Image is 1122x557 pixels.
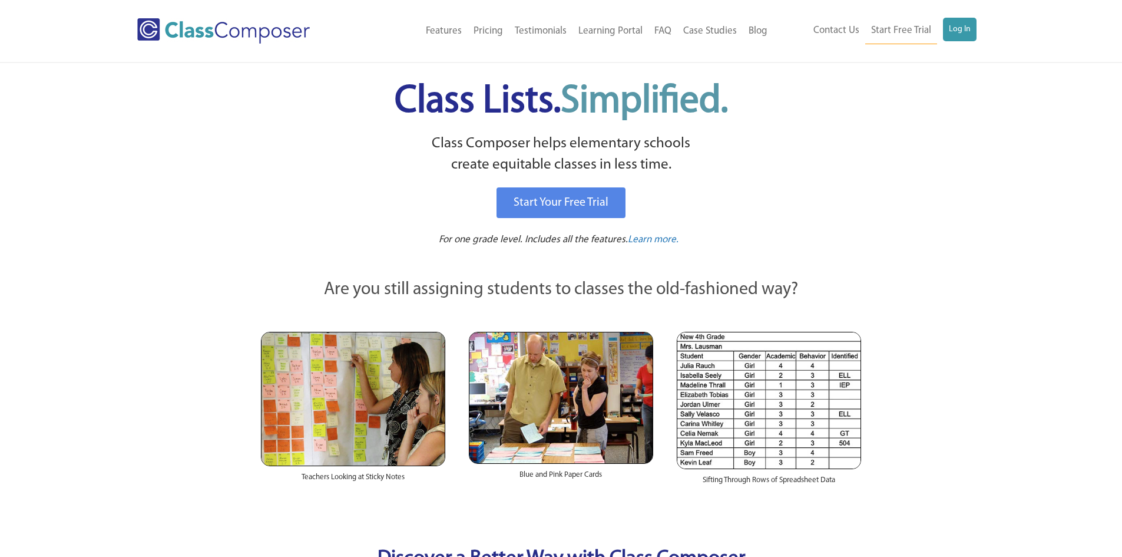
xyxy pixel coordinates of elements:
a: Learn more. [628,233,679,248]
div: Sifting Through Rows of Spreadsheet Data [677,469,861,497]
nav: Header Menu [358,18,773,44]
img: Blue and Pink Paper Cards [469,332,653,463]
a: Start Free Trial [865,18,937,44]
p: Class Composer helps elementary schools create equitable classes in less time. [259,133,863,176]
a: Features [420,18,468,44]
img: Spreadsheets [677,332,861,469]
a: Blog [743,18,773,44]
span: For one grade level. Includes all the features. [439,235,628,245]
div: Teachers Looking at Sticky Notes [261,466,445,495]
a: Case Studies [677,18,743,44]
div: Blue and Pink Paper Cards [469,464,653,492]
span: Learn more. [628,235,679,245]
img: Teachers Looking at Sticky Notes [261,332,445,466]
span: Start Your Free Trial [514,197,608,209]
a: Learning Portal [572,18,648,44]
a: FAQ [648,18,677,44]
a: Contact Us [807,18,865,44]
img: Class Composer [137,18,310,44]
a: Pricing [468,18,509,44]
p: Are you still assigning students to classes the old-fashioned way? [261,277,862,303]
a: Start Your Free Trial [497,187,625,218]
a: Testimonials [509,18,572,44]
nav: Header Menu [773,18,977,44]
span: Simplified. [561,83,728,121]
a: Log In [943,18,977,41]
span: Class Lists. [395,83,728,121]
